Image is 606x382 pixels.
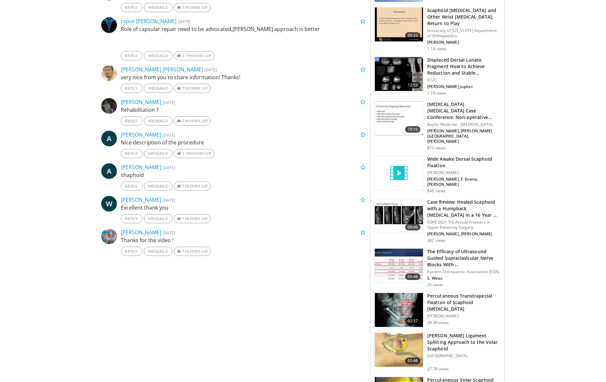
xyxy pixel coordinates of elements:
a: [PERSON_NAME] [121,98,161,106]
a: Reply [121,214,143,223]
a: Reply [121,84,143,93]
a: [PERSON_NAME] [121,131,161,138]
img: Avatar [101,228,117,244]
h3: Percutaneous Transtrapezial Fixation of Scaphoid [MEDICAL_DATA] [427,293,500,312]
img: video_placeholder_short.svg [375,156,423,190]
a: Wide Awake Dorsal Scaphoid Fixation [PERSON_NAME] [PERSON_NAME], F. Sirena, [PERSON_NAME] 846 views [374,156,500,194]
h3: Case Review: Healed Scaphoid with a Humpback [MEDICAL_DATA] in a 16 Year … [427,199,500,218]
a: W [101,196,117,212]
p: . [427,360,500,365]
img: 1c552f8f-7208-4fb7-8282-0c7e1408cc96.150x105_q85_crop-smart_upscale.jpg [375,101,423,135]
a: Reply [121,3,143,12]
img: f8964b0b-82ac-42d1-bfb2-e5cabdc9eb64.150x105_q85_crop-smart_upscale.jpg [375,199,423,233]
a: rapur [PERSON_NAME] [121,18,176,25]
p: 302 views [427,238,445,243]
small: [DATE] [162,197,175,203]
a: Message [144,84,173,93]
p: 872 views [427,145,445,151]
p: 27.7K views [427,366,449,372]
img: 243784_0004_1.png.150x105_q85_crop-smart_upscale.jpg [375,333,423,367]
img: 139b5d7f-2b2b-465c-a450-db8a8fd26dee.150x105_q85_crop-smart_upscale.jpg [375,57,423,91]
a: [PERSON_NAME] [PERSON_NAME] [121,66,203,73]
img: Avatar [101,66,117,81]
small: [DATE] [204,67,217,73]
p: 1.7K views [427,91,446,96]
span: 09:49 [405,224,421,230]
h3: Displaced Dorsal Lunate Fragment How to Achieve Reduction and Stable… [427,57,500,76]
span: 70:16 [405,126,421,133]
a: 3 Thumbs Up [174,51,215,60]
p: [GEOGRAPHIC_DATA] [427,353,500,359]
a: [PERSON_NAME] [121,164,161,171]
span: 12:53 [405,82,421,88]
img: 2014-03-03_14-55-02.png.150x105_q85_crop-smart_upscale.png [375,293,423,327]
p: FORE 2021 7th Annual Frontiers in Upper Extremity Surgery [427,220,500,230]
h3: Scaphoid [MEDICAL_DATA] and Other Wrist [MEDICAL_DATA]: Return to Play [427,7,500,27]
a: A [101,163,117,179]
a: Thumbs Up [174,214,211,223]
p: S. Weiss [427,276,500,281]
a: 70:16 [MEDICAL_DATA] [MEDICAL_DATA] Case Conference: Non-operative Treatment of the Sca… Baylor M... [374,101,500,151]
h3: Wide Awake Dorsal Scaphoid Fixation [427,156,500,169]
a: 02:37 Percutaneous Transtrapezial Fixation of Scaphoid [MEDICAL_DATA] [PERSON_NAME] 28.3K views [374,293,500,327]
a: A [101,131,117,146]
p: Excellent thank you [121,204,366,212]
p: [PERSON_NAME] [427,40,500,45]
small: [DATE] [162,132,175,138]
span: 3 [182,53,185,58]
a: 05:46 The Efficacy of Ultrasound Guided Supraclavicular Nerve Blocks With … Eastern Orthopaedic A... [374,248,500,287]
a: Message [144,3,173,12]
p: very nice from you to share information! Thanks! [121,73,366,81]
h3: [MEDICAL_DATA] [MEDICAL_DATA] Case Conference: Non-operative Treatment of the Sca… [427,101,500,121]
p: University of [US_STATE] Department of Orthopaedics [427,28,500,38]
a: Message [144,214,173,223]
p: 25 views [427,282,443,287]
a: Reply [121,182,143,191]
img: c81f970e-c17b-48aa-a18d-f2ca48cdcd47.150x105_q85_crop-smart_upscale.jpg [375,7,423,41]
a: Thumbs Up [174,116,211,125]
small: [DATE] [178,19,190,24]
a: Message [144,182,173,191]
p: [PERSON_NAME] [427,314,500,319]
p: [PERSON_NAME], [PERSON_NAME] [427,231,500,237]
a: [PERSON_NAME] [121,196,161,203]
a: 09:33 Scaphoid [MEDICAL_DATA] and Other Wrist [MEDICAL_DATA]: Return to Play University of [US_ST... [374,7,500,51]
a: Message [144,51,173,60]
p: ICUC [427,78,500,83]
a: 02:48 [PERSON_NAME] Ligament Splitting Approach to the Volar Scaphoid [GEOGRAPHIC_DATA] . 27.7K v... [374,332,500,372]
small: [DATE] [162,230,175,236]
p: Eastern Orthopaedic Association (EOA) [427,269,500,274]
a: Message [144,149,173,158]
a: Reply [121,149,143,158]
a: Message [144,116,173,125]
h3: The Efficacy of Ultrasound Guided Supraclavicular Nerve Blocks With … [427,248,500,268]
a: [PERSON_NAME] [121,229,161,236]
p: [PERSON_NAME], F. Sirena, [PERSON_NAME] [427,177,500,187]
small: [DATE] [162,165,175,170]
p: 846 views [427,188,445,194]
a: Reply [121,51,143,60]
a: 1 Thumbs Up [174,149,215,158]
img: Avatar [101,98,117,114]
p: Role of capsular repair need to be advocated,[PERSON_NAME] approach is better [121,25,366,49]
a: Reply [121,247,143,256]
a: Message [144,247,173,256]
p: [PERSON_NAME], [PERSON_NAME][GEOGRAPHIC_DATA], [PERSON_NAME] [427,128,500,144]
span: 09:33 [405,32,421,39]
h3: [PERSON_NAME] Ligament Splitting Approach to the Volar Scaphoid [427,332,500,352]
img: 9ecede00-f189-4f0a-b4b8-1de891f3e224.150x105_q85_crop-smart_upscale.jpg [375,249,423,283]
a: 12:53 Displaced Dorsal Lunate Fragment How to Achieve Reduction and Stable… ICUC [PERSON_NAME] Ju... [374,57,500,96]
p: Nice description of the procedure [121,139,366,146]
a: Thumbs Up [174,182,211,191]
small: [DATE] [162,99,175,105]
a: 09:49 Case Review: Healed Scaphoid with a Humpback [MEDICAL_DATA] in a 16 Year … FORE 2021 7th An... [374,199,500,243]
img: Avatar [101,17,117,33]
p: Rehabilitation ? [121,106,366,114]
p: Baylor Medicine - [MEDICAL_DATA] [427,122,500,127]
span: 1 [182,151,185,156]
a: Thumbs Up [174,3,211,12]
a: Thumbs Up [174,84,211,93]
